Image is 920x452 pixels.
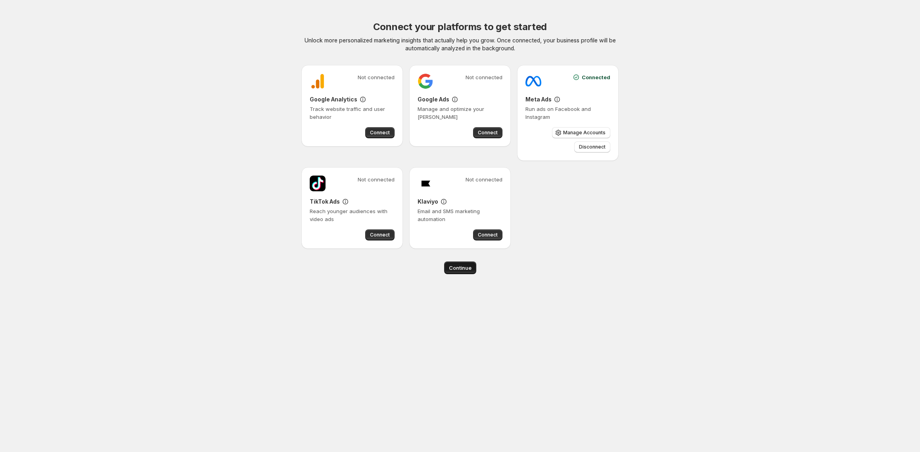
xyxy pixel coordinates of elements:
span: Not connected [358,175,395,183]
button: Manage Accounts [552,127,610,138]
span: Disconnect [579,144,606,150]
h3: TikTok Ads [310,198,340,206]
img: Meta Ads logo [525,73,541,89]
img: TikTok Ads logo [310,175,326,191]
span: Not connected [466,175,502,183]
p: Email and SMS marketing automation [418,207,502,223]
button: Connect [365,229,395,240]
span: Connect [478,130,498,136]
img: Google Ads logo [418,73,433,89]
h3: Meta Ads [525,95,552,103]
p: Manage and optimize your [PERSON_NAME] [418,105,502,121]
span: Connect [478,232,498,238]
span: Not connected [358,73,395,81]
img: Klaviyo logo [418,175,433,191]
button: Connect [473,127,502,138]
h3: Klaviyo [418,198,438,206]
p: Track website traffic and user behavior [310,105,395,121]
p: Reach younger audiences with video ads [310,207,395,223]
span: Connect [370,232,390,238]
button: Connect [473,229,502,240]
h3: Google Analytics [310,95,357,103]
h3: Google Ads [418,95,449,103]
button: Disconnect [574,141,610,153]
p: Unlock more personalized marketing insights that actually help you grow. Once connected, your bus... [301,36,619,52]
span: Not connected [466,73,502,81]
button: Connect [365,127,395,138]
span: Manage Accounts [563,130,606,136]
span: Continue [449,264,471,272]
img: Google Analytics logo [310,73,326,89]
p: Run ads on Facebook and Instagram [525,105,610,121]
button: Continue [444,261,476,274]
span: Connect [370,130,390,136]
span: Connected [582,73,610,81]
h2: Connect your platforms to get started [373,21,547,33]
